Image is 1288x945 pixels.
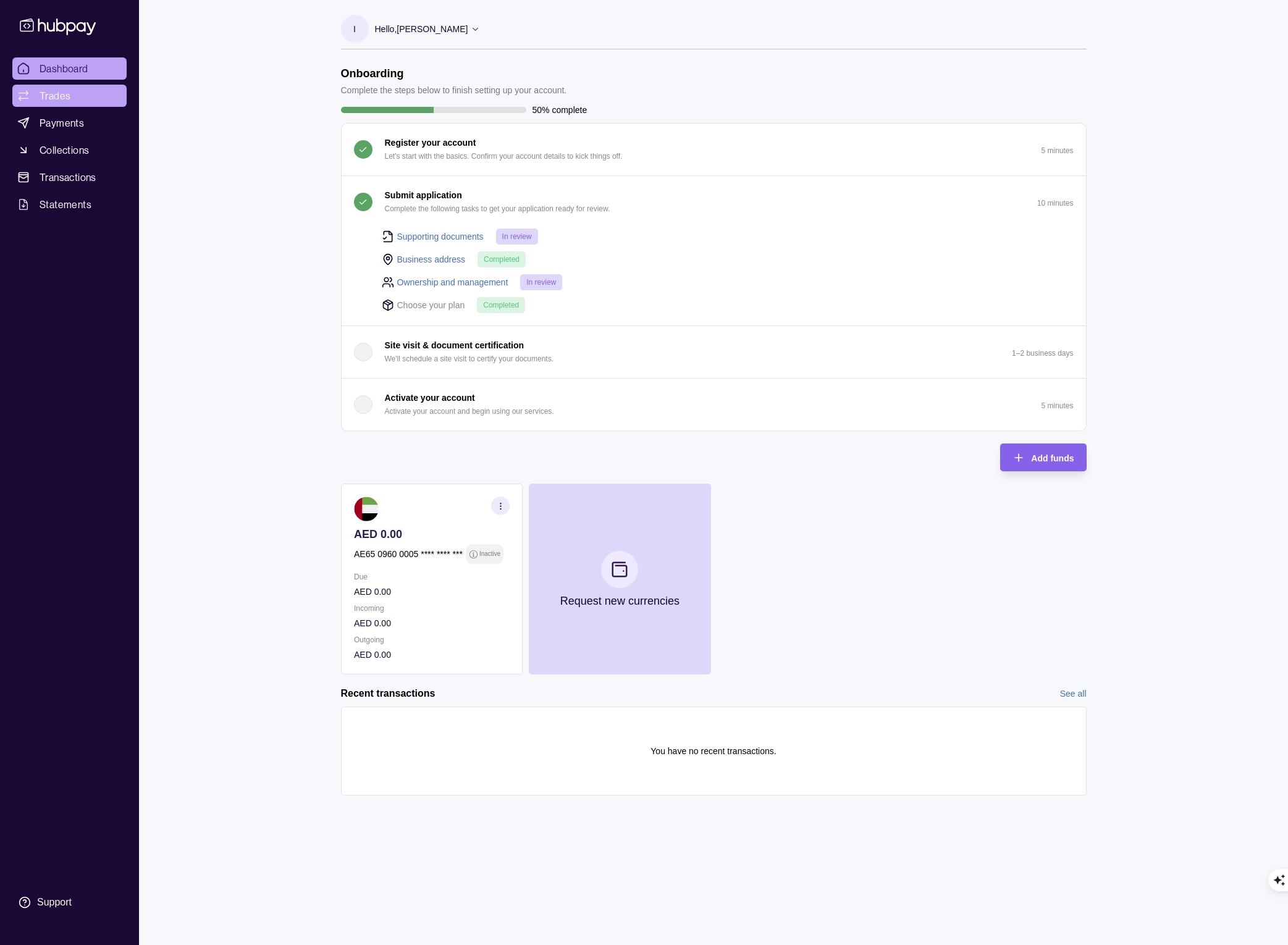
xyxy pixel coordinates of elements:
p: AED 0.00 [354,648,510,661]
button: Add funds [1000,443,1086,471]
img: ae [354,497,379,521]
span: Completed [483,301,519,309]
a: Collections [12,139,127,161]
p: AED 0.00 [354,616,510,630]
p: 5 minutes [1041,146,1073,155]
p: I [353,22,356,36]
h2: Recent transactions [341,687,436,700]
p: Due [354,570,510,584]
span: Dashboard [40,61,88,76]
p: Activate your account and begin using our services. [385,405,554,418]
h1: Onboarding [341,67,567,80]
a: Dashboard [12,57,127,80]
span: Payments [40,115,84,130]
p: Register your account [385,136,476,149]
span: Completed [484,255,520,264]
p: Outgoing [354,633,510,647]
p: Site visit & document certification [385,338,524,352]
p: AED 0.00 [354,585,510,598]
span: In review [502,232,532,241]
a: Supporting documents [397,230,484,243]
p: We'll schedule a site visit to certify your documents. [385,352,554,366]
button: Submit application Complete the following tasks to get your application ready for review.10 minutes [342,176,1086,228]
a: Payments [12,112,127,134]
span: Transactions [40,170,96,185]
span: Trades [40,88,70,103]
p: 10 minutes [1037,199,1074,208]
p: Choose your plan [397,298,465,312]
p: Submit application [385,188,462,202]
span: In review [526,278,556,287]
a: Support [12,889,127,915]
a: Ownership and management [397,275,508,289]
p: 5 minutes [1041,401,1073,410]
p: Inactive [479,547,500,561]
p: 1–2 business days [1012,349,1073,358]
a: Trades [12,85,127,107]
a: Transactions [12,166,127,188]
p: Request new currencies [560,594,679,608]
span: Add funds [1031,453,1074,463]
p: Complete the steps below to finish setting up your account. [341,83,567,97]
div: Submit application Complete the following tasks to get your application ready for review.10 minutes [342,228,1086,325]
p: AED 0.00 [354,527,510,541]
p: Complete the following tasks to get your application ready for review. [385,202,610,216]
p: Incoming [354,602,510,615]
div: Support [37,896,72,909]
a: See all [1060,687,1087,700]
a: Statements [12,193,127,216]
p: You have no recent transactions. [650,744,776,758]
a: Business address [397,253,466,266]
button: Site visit & document certification We'll schedule a site visit to certify your documents.1–2 bus... [342,326,1086,378]
button: Request new currencies [529,484,710,674]
span: Collections [40,143,89,157]
span: Statements [40,197,91,212]
p: Activate your account [385,391,475,405]
button: Register your account Let's start with the basics. Confirm your account details to kick things of... [342,124,1086,175]
button: Activate your account Activate your account and begin using our services.5 minutes [342,379,1086,430]
p: 50% complete [532,103,587,117]
p: Hello, [PERSON_NAME] [375,22,468,36]
p: Let's start with the basics. Confirm your account details to kick things off. [385,149,623,163]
